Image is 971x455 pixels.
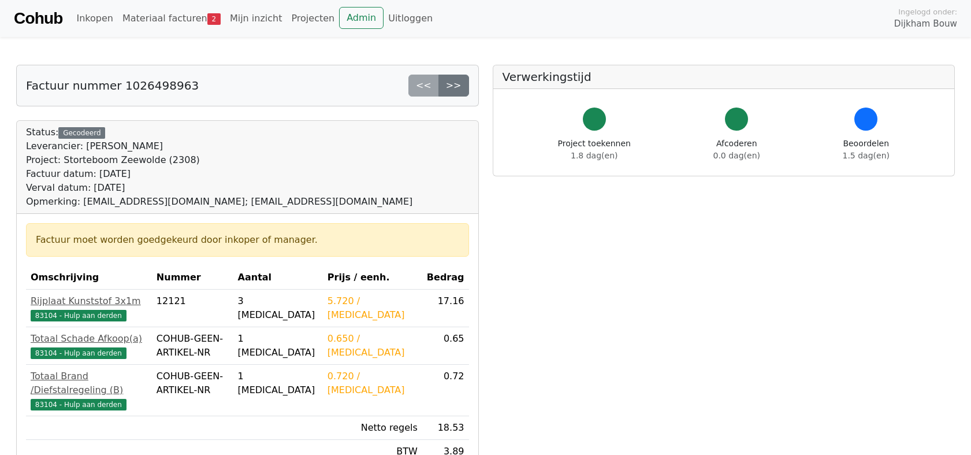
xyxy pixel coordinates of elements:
[323,416,422,440] td: Netto regels
[31,332,147,346] div: Totaal Schade Afkoop(a)
[225,7,287,30] a: Mijn inzicht
[328,369,418,397] div: 0.720 / [MEDICAL_DATA]
[118,7,225,30] a: Materiaal facturen2
[152,266,233,290] th: Nummer
[238,294,318,322] div: 3 [MEDICAL_DATA]
[233,266,323,290] th: Aantal
[72,7,117,30] a: Inkopen
[713,151,760,160] span: 0.0 dag(en)
[36,233,459,247] div: Factuur moet worden goedgekeurd door inkoper of manager.
[26,181,412,195] div: Verval datum: [DATE]
[31,369,147,411] a: Totaal Brand /Diefstalregeling (B)83104 - Hulp aan derden
[31,332,147,360] a: Totaal Schade Afkoop(a)83104 - Hulp aan derden
[558,138,631,162] div: Project toekennen
[238,369,318,397] div: 1 [MEDICAL_DATA]
[422,327,469,365] td: 0.65
[26,139,412,153] div: Leverancier: [PERSON_NAME]
[503,70,946,84] h5: Verwerkingstijd
[26,195,412,209] div: Opmerking: [EMAIL_ADDRESS][DOMAIN_NAME]; [EMAIL_ADDRESS][DOMAIN_NAME]
[287,7,339,30] a: Projecten
[58,127,105,139] div: Gecodeerd
[31,310,127,321] span: 83104 - Hulp aan derden
[422,416,469,440] td: 18.53
[26,79,199,93] h5: Factuur nummer 1026498963
[152,290,233,327] td: 12121
[328,294,418,322] div: 5.720 / [MEDICAL_DATA]
[14,5,62,32] a: Cohub
[894,17,957,31] span: Dijkham Bouw
[843,138,890,162] div: Beoordelen
[31,399,127,410] span: 83104 - Hulp aan derden
[26,266,152,290] th: Omschrijving
[843,151,890,160] span: 1.5 dag(en)
[31,369,147,397] div: Totaal Brand /Diefstalregeling (B)
[422,365,469,416] td: 0.72
[339,7,384,29] a: Admin
[422,290,469,327] td: 17.16
[26,125,412,209] div: Status:
[31,347,127,359] span: 83104 - Hulp aan derden
[571,151,617,160] span: 1.8 dag(en)
[152,365,233,416] td: COHUB-GEEN-ARTIKEL-NR
[328,332,418,360] div: 0.650 / [MEDICAL_DATA]
[238,332,318,360] div: 1 [MEDICAL_DATA]
[713,138,760,162] div: Afcoderen
[898,6,957,17] span: Ingelogd onder:
[26,167,412,181] div: Factuur datum: [DATE]
[152,327,233,365] td: COHUB-GEEN-ARTIKEL-NR
[31,294,147,322] a: Rijplaat Kunststof 3x1m83104 - Hulp aan derden
[31,294,147,308] div: Rijplaat Kunststof 3x1m
[26,153,412,167] div: Project: Storteboom Zeewolde (2308)
[384,7,437,30] a: Uitloggen
[438,75,469,97] a: >>
[323,266,422,290] th: Prijs / eenh.
[207,13,221,25] span: 2
[422,266,469,290] th: Bedrag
